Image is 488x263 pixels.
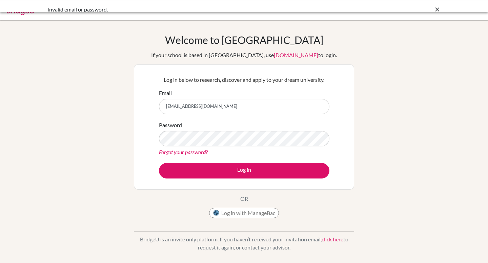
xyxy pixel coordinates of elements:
button: Log in with ManageBac [209,208,279,218]
h1: Welcome to [GEOGRAPHIC_DATA] [165,34,323,46]
a: [DOMAIN_NAME] [274,52,318,58]
label: Password [159,121,182,129]
p: OR [240,195,248,203]
div: If your school is based in [GEOGRAPHIC_DATA], use to login. [151,51,337,59]
p: BridgeU is an invite only platform. If you haven’t received your invitation email, to request it ... [134,235,354,252]
button: Log in [159,163,329,178]
a: click here [322,236,343,242]
a: Forgot your password? [159,149,208,155]
p: Log in below to research, discover and apply to your dream university. [159,76,329,84]
label: Email [159,89,172,97]
div: Invalid email or password. [47,5,339,14]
